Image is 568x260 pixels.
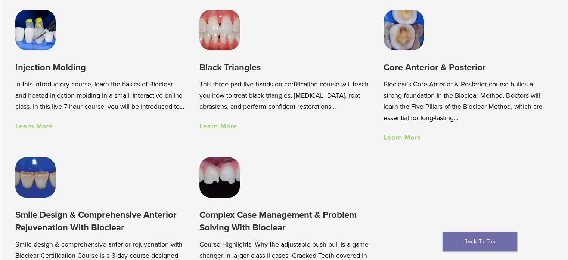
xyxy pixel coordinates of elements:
p: Bioclear’s Core Anterior & Posterior course builds a strong foundation in the Bioclear Method. Do... [384,79,553,123]
p: This three-part live hands-on certification course will teach you how to treat black triangles, [... [199,79,369,112]
h3: Smile Design & Comprehensive Anterior Rejuvenation With Bioclear [15,209,184,234]
a: Learn More [15,122,53,130]
p: In this introductory course, learn the basics of Bioclear and heated injection molding in a small... [15,79,184,112]
h3: Injection Molding [15,61,184,74]
a: Learn More [199,122,237,130]
h3: Black Triangles [199,61,369,74]
h3: Complex Case Management & Problem Solving With Bioclear [199,209,369,234]
a: Learn More [384,133,421,141]
h3: Core Anterior & Posterior [384,61,553,74]
a: Back To Top [443,232,517,251]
